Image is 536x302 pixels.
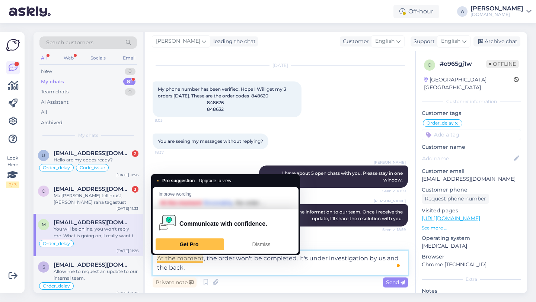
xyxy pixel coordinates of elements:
[155,150,183,155] span: 18:37
[374,160,406,165] span: [PERSON_NAME]
[42,152,45,158] span: u
[340,38,369,45] div: Customer
[54,186,131,192] span: olekorsolme@gmail.com
[41,99,68,106] div: AI Assistant
[378,188,406,194] span: Seen ✓ 18:59
[422,186,521,194] p: Customer phone
[41,68,52,75] div: New
[386,279,405,286] span: Send
[411,38,435,45] div: Support
[486,60,519,68] span: Offline
[470,6,523,12] div: [PERSON_NAME]
[422,215,480,222] a: [URL][DOMAIN_NAME]
[80,166,105,170] span: Code_issue
[393,5,439,18] div: Off-hour
[125,68,135,75] div: 0
[155,118,183,123] span: 9:03
[123,78,135,86] div: 81
[117,172,138,178] div: [DATE] 11:56
[43,284,70,288] span: Order_delay
[6,181,19,188] div: 2 / 3
[457,6,468,17] div: A
[375,37,395,45] span: English
[54,261,131,268] span: stanislavcikainese49@gmail.com
[54,157,138,163] div: Hello are my codes ready?
[6,38,20,52] img: Askly Logo
[378,227,406,232] span: Seen ✓ 18:59
[6,155,19,188] div: Look Here
[470,12,523,17] div: [DOMAIN_NAME]
[117,248,138,254] div: [DATE] 11:26
[62,53,75,63] div: Web
[422,194,489,204] div: Request phone number
[424,76,514,91] div: [GEOGRAPHIC_DATA], [GEOGRAPHIC_DATA]
[156,37,200,45] span: [PERSON_NAME]
[422,129,521,140] input: Add a tag
[46,39,93,46] span: Search customers
[153,62,408,69] div: [DATE]
[132,186,138,193] div: 3
[422,109,521,117] p: Customer tags
[422,225,521,231] p: See more ...
[39,53,48,63] div: All
[422,167,521,175] p: Customer email
[41,119,63,126] div: Archived
[428,62,431,68] span: o
[422,175,521,183] p: [EMAIL_ADDRESS][DOMAIN_NAME]
[422,242,521,250] p: [MEDICAL_DATA]
[473,36,520,46] div: Archive chat
[422,234,521,242] p: Operating system
[374,198,406,204] span: [PERSON_NAME]
[282,170,404,183] span: I have about 5 open chats with you. Please stay in one window.
[54,268,138,282] div: Allow me to request an update to our internal team.
[470,6,532,17] a: [PERSON_NAME][DOMAIN_NAME]
[266,209,404,221] span: I already sent the information to our team. Once I receive the update, I'll share the resolution ...
[42,264,45,270] span: s
[125,88,135,96] div: 0
[422,154,513,163] input: Add name
[41,88,68,96] div: Team chats
[42,222,46,227] span: m
[441,37,460,45] span: English
[41,109,47,116] div: All
[440,60,486,68] div: # o965gj1w
[153,251,408,275] textarea: To enrich screen reader interactions, please activate Accessibility in Grammarly extension settings
[54,219,131,226] span: malthenoah101@gmail.com
[422,287,521,295] p: Notes
[210,38,256,45] div: leading the chat
[89,53,107,63] div: Socials
[42,188,45,194] span: o
[117,206,138,211] div: [DATE] 11:33
[422,207,521,215] p: Visited pages
[121,53,137,63] div: Email
[78,132,98,139] span: My chats
[422,253,521,261] p: Browser
[427,121,454,125] span: Order_delay
[422,98,521,105] div: Customer information
[158,86,287,112] span: My phone number has been verified. Hope I Will get my 3 orders [DATE]. These are the order codes ...
[54,192,138,206] div: Ma [PERSON_NAME] tellimust,[PERSON_NAME] raha tagastust
[158,138,263,144] span: You are seeing my messages without replying?
[117,290,138,296] div: [DATE] 11:22
[43,241,70,246] span: Order_delay
[54,150,131,157] span: uleesment@gmail.com
[422,276,521,283] div: Extra
[132,150,138,157] div: 2
[43,166,70,170] span: Order_delay
[422,261,521,269] p: Chrome [TECHNICAL_ID]
[54,226,138,239] div: You will be online, you won't reply me. What is going on, I really want to know. What is going on?
[41,78,64,86] div: My chats
[422,143,521,151] p: Customer name
[153,277,197,287] div: Private note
